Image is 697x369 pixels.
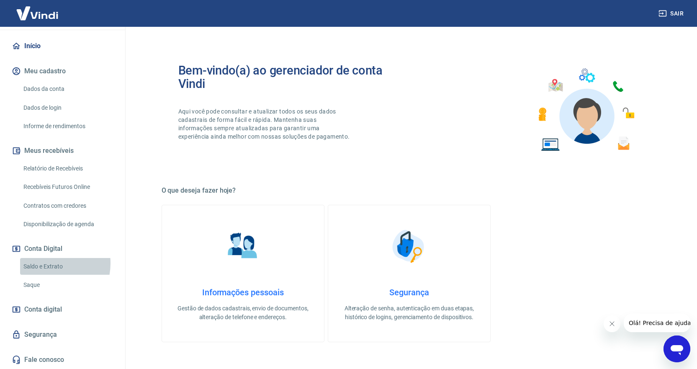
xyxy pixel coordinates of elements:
img: Imagem de um avatar masculino com diversos icones exemplificando as funcionalidades do gerenciado... [531,64,640,156]
p: Gestão de dados cadastrais, envio de documentos, alteração de telefone e endereços. [175,304,311,322]
h2: Bem-vindo(a) ao gerenciador de conta Vindi [178,64,409,90]
h4: Informações pessoais [175,287,311,297]
img: Segurança [388,225,430,267]
h4: Segurança [342,287,477,297]
a: Início [10,37,115,55]
a: Contratos com credores [20,197,115,214]
a: Dados da conta [20,80,115,98]
a: SegurançaSegurançaAlteração de senha, autenticação em duas etapas, histórico de logins, gerenciam... [328,205,491,342]
span: Conta digital [24,304,62,315]
a: Relatório de Recebíveis [20,160,115,177]
a: Conta digital [10,300,115,319]
a: Saldo e Extrato [20,258,115,275]
p: Aqui você pode consultar e atualizar todos os seus dados cadastrais de forma fácil e rápida. Mant... [178,107,352,141]
a: Saque [20,276,115,294]
a: Informações pessoaisInformações pessoaisGestão de dados cadastrais, envio de documentos, alteraçã... [162,205,324,342]
iframe: Mensagem da empresa [624,314,690,332]
iframe: Botão para abrir a janela de mensagens [664,335,690,362]
button: Sair [657,6,687,21]
img: Informações pessoais [222,225,264,267]
a: Disponibilização de agenda [20,216,115,233]
h5: O que deseja fazer hoje? [162,186,657,195]
p: Alteração de senha, autenticação em duas etapas, histórico de logins, gerenciamento de dispositivos. [342,304,477,322]
button: Meus recebíveis [10,142,115,160]
a: Informe de rendimentos [20,118,115,135]
iframe: Fechar mensagem [604,315,620,332]
a: Recebíveis Futuros Online [20,178,115,196]
a: Fale conosco [10,351,115,369]
button: Conta Digital [10,240,115,258]
a: Dados de login [20,99,115,116]
img: Vindi [10,0,64,26]
button: Meu cadastro [10,62,115,80]
a: Segurança [10,325,115,344]
span: Olá! Precisa de ajuda? [5,6,70,13]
